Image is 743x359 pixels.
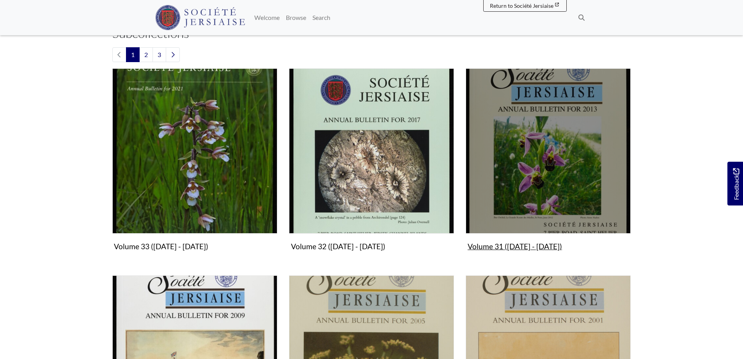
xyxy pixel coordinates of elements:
nav: pagination [112,47,631,62]
a: Volume 31 (2013 - 2016) Volume 31 ([DATE] - [DATE]) [466,68,631,254]
a: Goto page 2 [139,47,153,62]
img: Volume 32 (2017 - 2020) [289,68,454,234]
a: Welcome [251,10,283,25]
a: Volume 32 (2017 - 2020) Volume 32 ([DATE] - [DATE]) [289,68,454,254]
div: Subcollection [460,68,637,266]
a: Search [309,10,333,25]
img: Volume 33 (2021 - 2024) [112,68,277,234]
span: Goto page 1 [126,47,140,62]
a: Browse [283,10,309,25]
img: Volume 31 (2013 - 2016) [466,68,631,234]
img: Société Jersiaise [155,5,245,30]
a: Volume 33 (2021 - 2024) Volume 33 ([DATE] - [DATE]) [112,68,277,254]
a: Would you like to provide feedback? [727,162,743,205]
a: Société Jersiaise logo [155,3,245,32]
span: Return to Société Jersiaise [490,2,553,9]
div: Subcollection [106,68,283,266]
div: Subcollection [283,68,460,266]
li: Previous page [112,47,126,62]
a: Goto page 3 [153,47,166,62]
span: Feedback [731,168,741,200]
a: Next page [166,47,180,62]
